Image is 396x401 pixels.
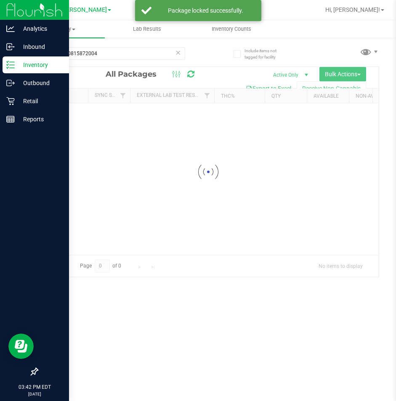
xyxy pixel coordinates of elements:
[15,114,65,124] p: Reports
[6,115,15,123] inline-svg: Reports
[156,6,255,15] div: Package locked successfully.
[4,391,65,397] p: [DATE]
[175,47,181,58] span: Clear
[6,43,15,51] inline-svg: Inbound
[15,24,65,34] p: Analytics
[122,25,173,33] span: Lab Results
[245,48,287,60] span: Include items not tagged for facility
[325,6,380,13] span: Hi, [PERSON_NAME]!
[15,96,65,106] p: Retail
[4,383,65,391] p: 03:42 PM EDT
[37,47,185,60] input: Search Package ID, Item Name, SKU, Lot or Part Number...
[200,25,263,33] span: Inventory Counts
[15,60,65,70] p: Inventory
[61,6,107,13] span: [PERSON_NAME]
[6,79,15,87] inline-svg: Outbound
[15,42,65,52] p: Inbound
[6,24,15,33] inline-svg: Analytics
[15,78,65,88] p: Outbound
[105,20,189,38] a: Lab Results
[8,334,34,359] iframe: Resource center
[189,20,274,38] a: Inventory Counts
[6,97,15,105] inline-svg: Retail
[6,61,15,69] inline-svg: Inventory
